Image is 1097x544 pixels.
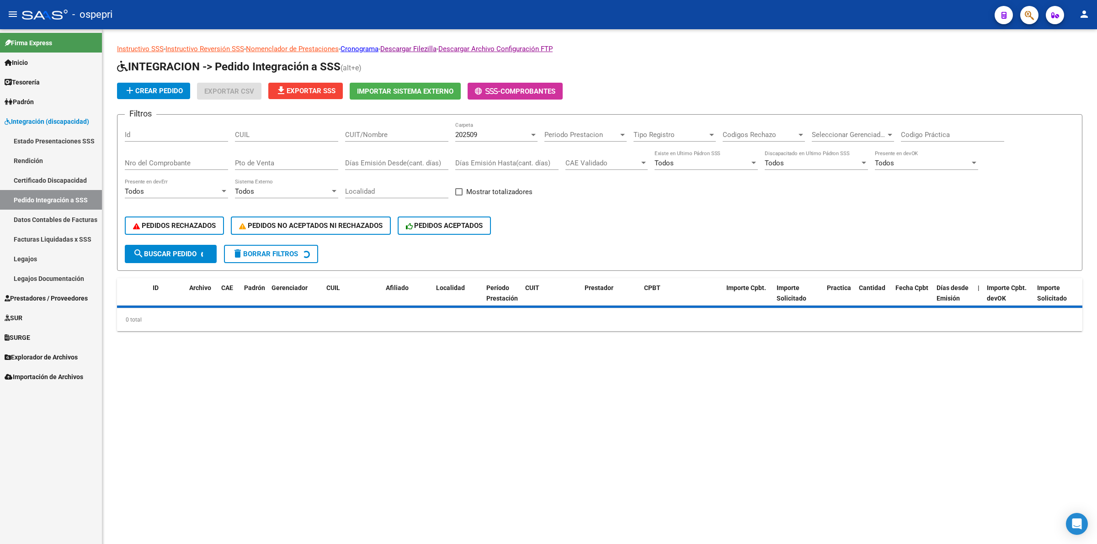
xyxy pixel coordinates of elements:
span: (alt+e) [341,63,362,72]
datatable-header-cell: Cantidad [855,278,892,318]
span: Prestador [585,284,613,291]
span: Firma Express [5,38,52,48]
datatable-header-cell: Gerenciador [268,278,323,318]
a: Cronograma [341,45,378,53]
datatable-header-cell: Prestador [581,278,640,318]
span: Importe Cpbt. devOK [987,284,1027,302]
span: Todos [875,159,894,167]
mat-icon: add [124,85,135,96]
datatable-header-cell: Importe Solicitado [773,278,823,318]
span: Importación de Archivos [5,372,83,382]
span: Padrón [244,284,265,291]
datatable-header-cell: Archivo [186,278,218,318]
datatable-header-cell: Fecha Cpbt [892,278,933,318]
span: Afiliado [386,284,409,291]
span: CAE Validado [565,159,639,167]
span: 202509 [455,131,477,139]
datatable-header-cell: CPBT [640,278,723,318]
span: Prestadores / Proveedores [5,293,88,303]
span: Seleccionar Gerenciador [812,131,886,139]
datatable-header-cell: Practica [823,278,855,318]
span: Mostrar totalizadores [466,186,533,197]
span: CUIT [525,284,539,291]
span: Fecha Cpbt [895,284,928,291]
span: Importar Sistema Externo [357,87,453,95]
a: Descargar Filezilla [380,45,437,53]
div: 0 total [117,308,1082,331]
button: -Comprobantes [468,83,563,100]
datatable-header-cell: Días desde Emisión [933,278,974,318]
datatable-header-cell: CUIL [323,278,382,318]
span: Importe Solicitado [777,284,806,302]
span: Todos [655,159,674,167]
span: Archivo [189,284,211,291]
span: Tipo Registro [634,131,708,139]
a: Nomenclador de Prestaciones [246,45,339,53]
span: Explorador de Archivos [5,352,78,362]
datatable-header-cell: Importe Solicitado devOK [1033,278,1084,318]
span: Localidad [436,284,465,291]
span: Importe Cpbt. [726,284,766,291]
button: Exportar CSV [197,83,261,100]
datatable-header-cell: Afiliado [382,278,432,318]
span: Cantidad [859,284,885,291]
button: PEDIDOS NO ACEPTADOS NI RECHAZADOS [231,217,391,235]
span: Borrar Filtros [232,250,298,258]
span: Periodo Prestacion [544,131,618,139]
span: PEDIDOS ACEPTADOS [406,222,483,230]
mat-icon: search [133,248,144,259]
datatable-header-cell: Localidad [432,278,483,318]
a: Instructivo Reversión SSS [165,45,244,53]
span: Todos [235,187,254,195]
span: SURGE [5,333,30,343]
span: Gerenciador [272,284,308,291]
h3: Filtros [125,107,156,120]
datatable-header-cell: | [974,278,983,318]
span: | [978,284,980,291]
span: Todos [125,187,144,195]
span: Comprobantes [501,87,555,95]
span: - ospepri [72,5,112,25]
span: Días desde Emisión [937,284,969,302]
div: Open Intercom Messenger [1066,513,1088,535]
button: Borrar Filtros [224,245,318,263]
mat-icon: menu [7,9,18,20]
button: Importar Sistema Externo [350,83,461,100]
span: Importe Solicitado devOK [1037,284,1067,312]
a: Descargar Archivo Configuración FTP [438,45,553,53]
span: PEDIDOS NO ACEPTADOS NI RECHAZADOS [239,222,383,230]
datatable-header-cell: CAE [218,278,240,318]
span: Tesorería [5,77,40,87]
p: - - - - - [117,44,1082,54]
datatable-header-cell: ID [149,278,186,318]
span: Buscar Pedido [133,250,197,258]
mat-icon: person [1079,9,1090,20]
span: Integración (discapacidad) [5,116,89,127]
mat-icon: file_download [276,85,287,96]
span: Practica [827,284,851,291]
datatable-header-cell: Importe Cpbt. [723,278,773,318]
button: PEDIDOS ACEPTADOS [398,217,491,235]
span: Exportar SSS [276,87,335,95]
span: CAE [221,284,233,291]
span: Codigos Rechazo [723,131,797,139]
span: Inicio [5,58,28,68]
datatable-header-cell: Importe Cpbt. devOK [983,278,1033,318]
button: Buscar Pedido [125,245,217,263]
span: PEDIDOS RECHAZADOS [133,222,216,230]
span: Todos [765,159,784,167]
span: CPBT [644,284,660,291]
mat-icon: delete [232,248,243,259]
span: Crear Pedido [124,87,183,95]
button: Crear Pedido [117,83,190,99]
button: Exportar SSS [268,83,343,99]
span: Padrón [5,97,34,107]
datatable-header-cell: CUIT [522,278,581,318]
span: INTEGRACION -> Pedido Integración a SSS [117,60,341,73]
span: Exportar CSV [204,87,254,95]
span: ID [153,284,159,291]
a: Instructivo SSS [117,45,164,53]
datatable-header-cell: Período Prestación [483,278,522,318]
button: PEDIDOS RECHAZADOS [125,217,224,235]
span: CUIL [326,284,340,291]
